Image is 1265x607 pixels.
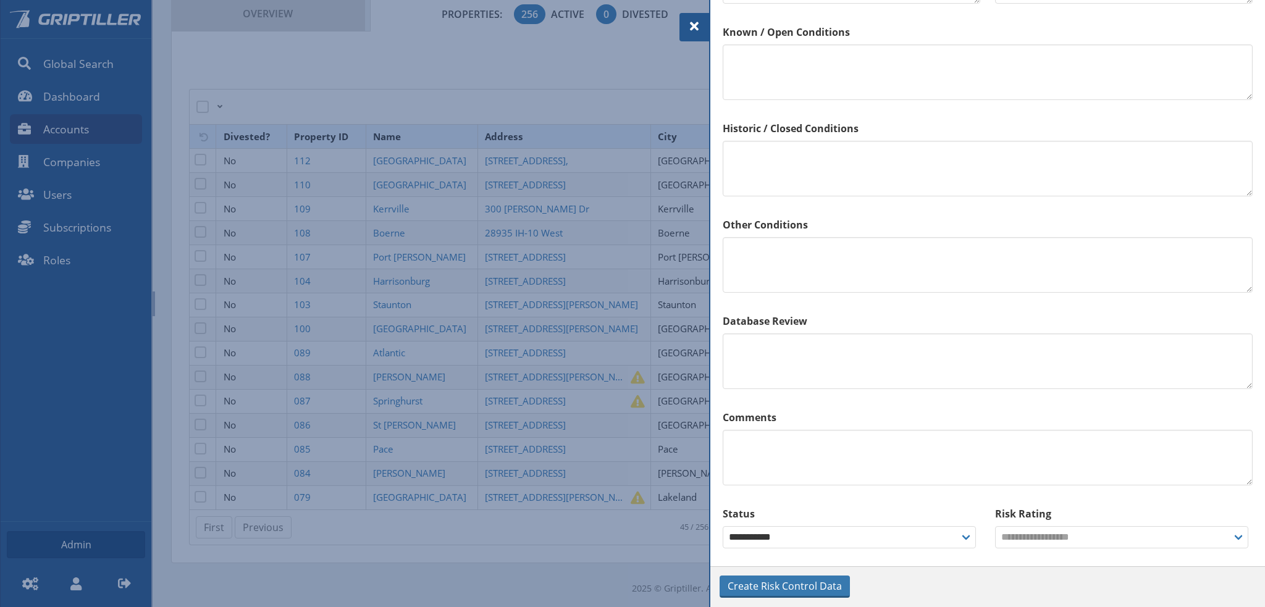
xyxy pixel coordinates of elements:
label: Known / Open Conditions [723,25,1253,40]
button: Create Risk Control Data [720,576,850,598]
label: Status [723,506,980,521]
label: Database Review [723,314,1253,329]
label: Risk Rating [995,506,1253,521]
label: Comments [723,410,1253,425]
label: Historic / Closed Conditions [723,121,1253,136]
span: Create Risk Control Data [728,579,842,593]
label: Other Conditions [723,217,1253,232]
